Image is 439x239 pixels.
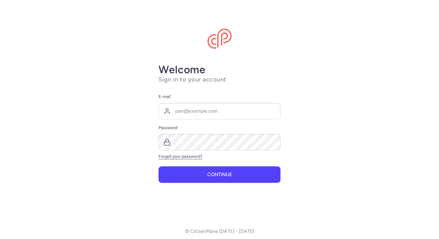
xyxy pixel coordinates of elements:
[159,76,280,83] h1: Sign in to your account
[207,172,232,177] span: Continue
[159,103,280,119] input: user@example.com
[159,166,280,183] button: Continue
[185,229,254,234] p: © CitizenPlane [DATE] - [DATE]
[159,124,280,132] label: Password
[159,154,202,159] a: Forgot your password?
[159,93,280,100] label: E-mail
[159,63,205,76] strong: Welcome
[207,29,232,49] img: CitizenPlane logo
